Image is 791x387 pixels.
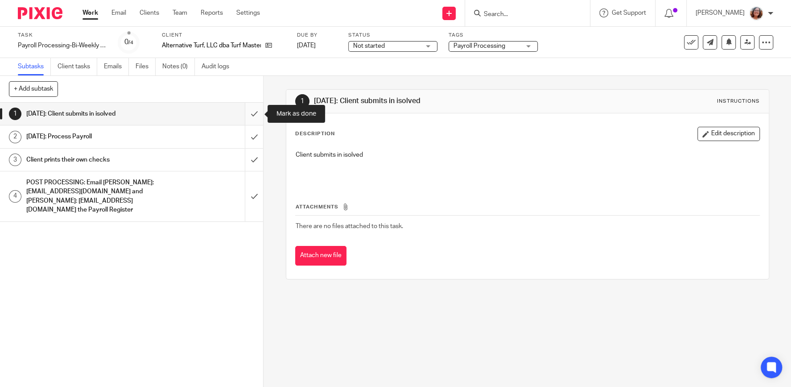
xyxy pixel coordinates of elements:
[696,8,745,17] p: [PERSON_NAME]
[9,131,21,143] div: 2
[140,8,159,17] a: Clients
[297,42,316,49] span: [DATE]
[18,41,107,50] div: Payroll Processing-Bi-Weekly [DATE] - Alternative Turf/TurfMaster
[18,58,51,75] a: Subtasks
[295,130,335,137] p: Description
[296,204,338,209] span: Attachments
[9,81,58,96] button: + Add subtask
[173,8,187,17] a: Team
[612,10,646,16] span: Get Support
[348,32,437,39] label: Status
[162,41,261,50] p: Alternative Turf, LLC dba Turf Master Sod
[749,6,763,21] img: LB%20Reg%20Headshot%208-2-23.jpg
[136,58,156,75] a: Files
[296,223,403,229] span: There are no files attached to this task.
[104,58,129,75] a: Emails
[353,43,385,49] span: Not started
[453,43,505,49] span: Payroll Processing
[483,11,563,19] input: Search
[18,7,62,19] img: Pixie
[9,154,21,166] div: 3
[295,246,346,266] button: Attach new file
[26,107,166,121] h1: [DATE]: Client submits in isolved
[297,32,337,39] label: Due by
[295,94,309,108] div: 1
[162,58,195,75] a: Notes (0)
[697,127,760,141] button: Edit description
[162,32,286,39] label: Client
[236,8,260,17] a: Settings
[18,41,107,50] div: Payroll Processing-Bi-Weekly Friday - Alternative Turf/TurfMaster
[9,108,21,120] div: 1
[202,58,236,75] a: Audit logs
[26,130,166,143] h1: [DATE]: Process Payroll
[296,150,759,159] p: Client submits in isolved
[58,58,97,75] a: Client tasks
[111,8,126,17] a: Email
[201,8,223,17] a: Reports
[18,32,107,39] label: Task
[26,176,166,216] h1: POST PROCESSING: Email [PERSON_NAME]: [EMAIL_ADDRESS][DOMAIN_NAME] and [PERSON_NAME]: [EMAIL_ADDR...
[124,37,133,47] div: 0
[9,190,21,203] div: 4
[717,98,760,105] div: Instructions
[449,32,538,39] label: Tags
[314,96,546,106] h1: [DATE]: Client submits in isolved
[82,8,98,17] a: Work
[26,153,166,166] h1: Client prints their own checks
[128,40,133,45] small: /4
